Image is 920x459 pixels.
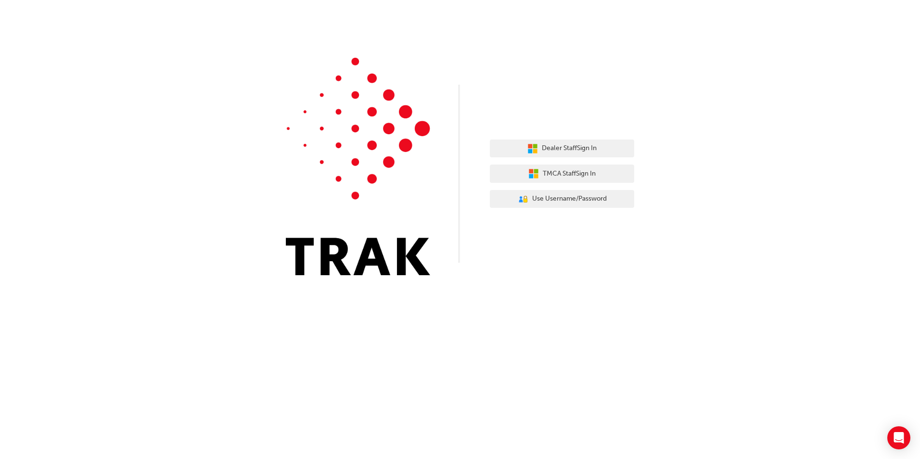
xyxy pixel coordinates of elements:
button: TMCA StaffSign In [490,165,634,183]
span: Dealer Staff Sign In [542,143,597,154]
span: TMCA Staff Sign In [543,168,596,179]
img: Trak [286,58,430,275]
div: Open Intercom Messenger [887,426,910,449]
button: Use Username/Password [490,190,634,208]
button: Dealer StaffSign In [490,140,634,158]
span: Use Username/Password [532,193,607,204]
